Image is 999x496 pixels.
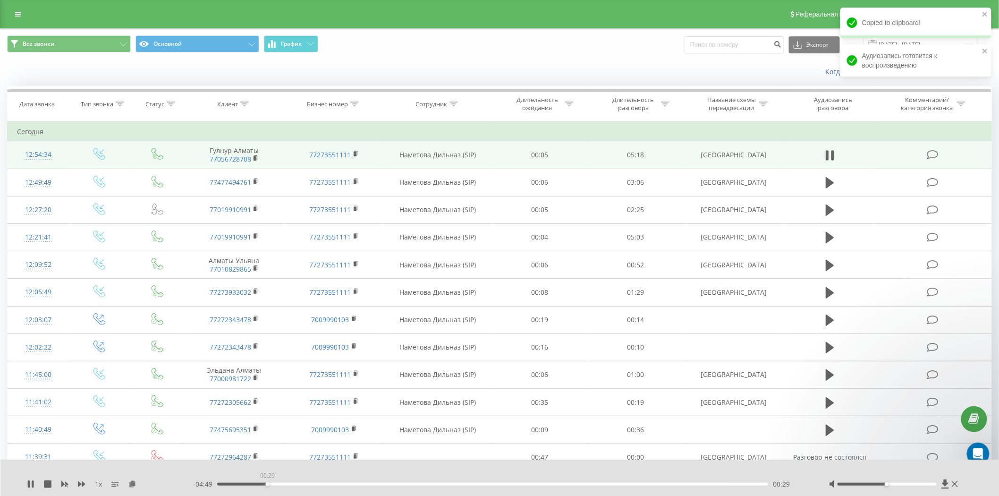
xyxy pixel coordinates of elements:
a: 77056728708 [210,154,251,163]
a: 77273551111 [310,370,351,379]
div: Аудиозапись разговора [803,96,864,112]
button: close [982,47,989,56]
div: 12:03:07 [17,311,59,329]
td: 00:10 [588,334,684,361]
div: 12:09:52 [17,256,59,274]
div: Accessibility label [266,482,270,486]
td: [GEOGRAPHIC_DATA] [684,141,784,169]
a: 77273551111 [310,260,351,269]
td: 00:06 [491,361,588,388]
div: Название схемы переадресации [706,96,757,112]
iframe: Intercom live chat [967,443,990,465]
td: 00:19 [491,306,588,334]
td: 00:52 [588,251,684,279]
td: Наметова Дильназ (SIP) [384,361,491,388]
a: 77273551111 [310,205,351,214]
a: 77477494761 [210,178,251,187]
div: 12:27:20 [17,201,59,219]
div: 12:05:49 [17,283,59,301]
div: Дата звонка [19,100,55,108]
td: Наметова Дильназ (SIP) [384,141,491,169]
td: Наметова Дильназ (SIP) [384,251,491,279]
a: 77019910991 [210,232,251,241]
a: 77273933032 [210,288,251,297]
td: [GEOGRAPHIC_DATA] [684,169,784,196]
div: Бизнес номер [307,100,348,108]
div: Длительность разговора [608,96,659,112]
a: 77272343478 [210,315,251,324]
button: Основной [135,35,259,52]
td: 00:04 [491,223,588,251]
div: Copied to clipboard! [840,8,991,38]
td: 00:08 [491,279,588,306]
a: 7009990103 [312,315,349,324]
div: Длительность ожидания [512,96,563,112]
div: 11:45:00 [17,366,59,384]
div: Сотрудник [415,100,447,108]
td: 01:29 [588,279,684,306]
td: [GEOGRAPHIC_DATA] [684,389,784,416]
div: Accessibility label [885,482,889,486]
td: 00:19 [588,389,684,416]
td: Гулнур Алматы [184,141,284,169]
a: 77273551111 [310,178,351,187]
a: 77000981722 [210,374,251,383]
button: Экспорт [789,36,840,53]
div: Клиент [217,100,238,108]
a: Когда данные могут отличаться от других систем [826,67,992,76]
a: 7009990103 [312,342,349,351]
td: Наметова Дильназ (SIP) [384,334,491,361]
input: Поиск по номеру [684,36,784,53]
td: 00:06 [491,169,588,196]
td: 00:05 [491,196,588,223]
td: 00:35 [491,389,588,416]
div: 11:39:31 [17,448,59,466]
td: [GEOGRAPHIC_DATA] [684,223,784,251]
a: 77272964287 [210,453,251,462]
span: Реферальная программа [796,10,873,18]
div: Комментарий/категория звонка [899,96,955,112]
span: График [281,41,302,47]
td: [GEOGRAPHIC_DATA] [684,196,784,223]
div: 12:49:49 [17,173,59,192]
td: 05:03 [588,223,684,251]
div: 11:40:49 [17,420,59,439]
td: 00:00 [588,444,684,471]
td: Наметова Дильназ (SIP) [384,306,491,334]
div: 12:21:41 [17,228,59,247]
span: Разговор не состоялся [793,453,866,462]
button: close [982,10,989,19]
td: Наметова Дильназ (SIP) [384,389,491,416]
a: 77273551111 [310,150,351,159]
div: 11:41:02 [17,393,59,411]
a: 77273551111 [310,398,351,407]
div: 12:02:22 [17,338,59,357]
td: 00:14 [588,306,684,334]
td: 00:09 [491,416,588,444]
td: 00:06 [491,251,588,279]
td: Наметова Дильназ (SIP) [384,196,491,223]
td: Алматы Ульяна [184,251,284,279]
td: 02:25 [588,196,684,223]
div: 12:54:34 [17,145,59,164]
td: Наметова Дильназ (SIP) [384,279,491,306]
td: 00:16 [491,334,588,361]
span: 00:29 [773,479,790,489]
a: 77273551111 [310,288,351,297]
td: Эльдана Алматы [184,361,284,388]
td: [GEOGRAPHIC_DATA] [684,444,784,471]
td: 03:06 [588,169,684,196]
a: 77273551111 [310,232,351,241]
div: Тип звонка [81,100,113,108]
td: 00:05 [491,141,588,169]
td: [GEOGRAPHIC_DATA] [684,279,784,306]
div: 00:29 [258,469,277,482]
a: 77272305662 [210,398,251,407]
span: - 04:49 [193,479,217,489]
a: 77019910991 [210,205,251,214]
a: 77010829865 [210,265,251,274]
td: 01:00 [588,361,684,388]
td: 00:47 [491,444,588,471]
a: 77273551111 [310,453,351,462]
div: Аудиозапись готовится к воспроизведению [840,44,991,77]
